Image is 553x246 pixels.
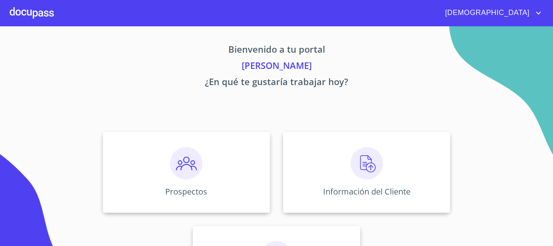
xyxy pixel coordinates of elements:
p: Prospectos [165,186,207,197]
p: Información del Cliente [323,186,410,197]
img: carga.png [351,147,383,180]
p: ¿En qué te gustaría trabajar hoy? [27,75,526,91]
img: prospectos.png [170,147,202,180]
span: [DEMOGRAPHIC_DATA] [439,6,534,19]
p: Bienvenido a tu portal [27,43,526,59]
button: account of current user [439,6,543,19]
p: [PERSON_NAME] [27,59,526,75]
